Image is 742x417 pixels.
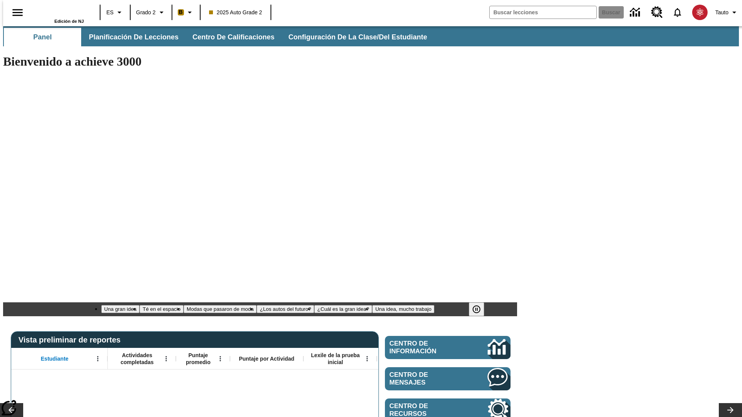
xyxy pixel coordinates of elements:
[184,305,257,313] button: Diapositiva 3 Modas que pasaron de moda
[372,305,434,313] button: Diapositiva 6 Una idea, mucho trabajo
[692,5,708,20] img: avatar image
[179,7,183,17] span: B
[625,2,647,23] a: Centro de información
[89,33,179,42] span: Planificación de lecciones
[282,28,433,46] button: Configuración de la clase/del estudiante
[361,353,373,364] button: Abrir menú
[186,28,281,46] button: Centro de calificaciones
[385,336,511,359] a: Centro de información
[101,305,140,313] button: Diapositiva 1 Una gran idea
[103,5,128,19] button: Lenguaje: ES, Selecciona un idioma
[715,8,728,17] span: Tauto
[390,340,462,355] span: Centro de información
[712,5,742,19] button: Perfil/Configuración
[34,3,84,19] a: Portada
[239,355,294,362] span: Puntaje por Actividad
[3,26,739,46] div: Subbarra de navegación
[41,355,69,362] span: Estudiante
[469,302,484,316] button: Pausar
[83,28,185,46] button: Planificación de lecciones
[688,2,712,22] button: Escoja un nuevo avatar
[3,54,517,69] h1: Bienvenido a achieve 3000
[19,336,124,344] span: Vista preliminar de reportes
[175,5,197,19] button: Boost El color de la clase es anaranjado claro. Cambiar el color de la clase.
[136,8,156,17] span: Grado 2
[385,367,511,390] a: Centro de mensajes
[307,352,364,366] span: Lexile de la prueba inicial
[314,305,372,313] button: Diapositiva 5 ¿Cuál es la gran idea?
[92,353,104,364] button: Abrir menú
[160,353,172,364] button: Abrir menú
[54,19,84,24] span: Edición de NJ
[112,352,163,366] span: Actividades completadas
[192,33,274,42] span: Centro de calificaciones
[667,2,688,22] a: Notificaciones
[490,6,596,19] input: Buscar campo
[214,353,226,364] button: Abrir menú
[647,2,667,23] a: Centro de recursos, Se abrirá en una pestaña nueva.
[3,28,434,46] div: Subbarra de navegación
[257,305,314,313] button: Diapositiva 4 ¿Los autos del futuro?
[133,5,169,19] button: Grado: Grado 2, Elige un grado
[34,3,84,24] div: Portada
[106,8,114,17] span: ES
[4,28,81,46] button: Panel
[6,1,29,24] button: Abrir el menú lateral
[390,371,465,386] span: Centro de mensajes
[140,305,184,313] button: Diapositiva 2 Té en el espacio
[288,33,427,42] span: Configuración de la clase/del estudiante
[469,302,492,316] div: Pausar
[209,8,262,17] span: 2025 Auto Grade 2
[180,352,217,366] span: Puntaje promedio
[719,403,742,417] button: Carrusel de lecciones, seguir
[33,33,52,42] span: Panel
